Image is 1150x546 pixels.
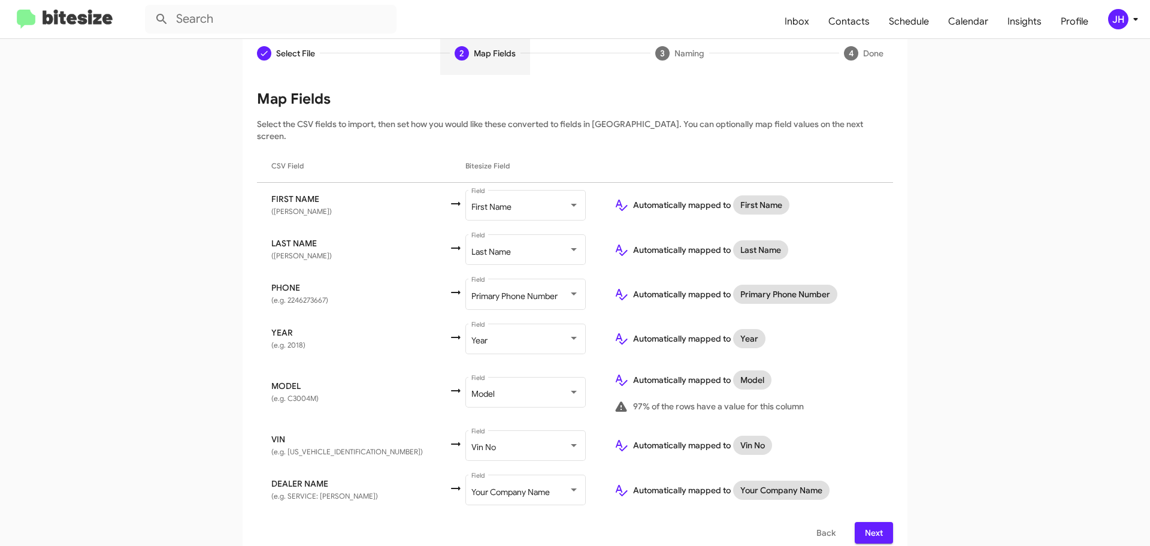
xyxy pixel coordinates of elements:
[271,478,449,490] span: DEALER NAME
[614,285,879,304] div: Automatically mapped to
[1051,4,1098,39] a: Profile
[733,436,772,455] mat-chip: Vin No
[733,285,837,304] mat-chip: Primary Phone Number
[614,481,879,500] div: Automatically mapped to
[471,487,550,497] span: Your Company Name
[614,329,879,348] div: Automatically mapped to
[614,370,879,390] div: Automatically mapped to
[614,436,879,455] div: Automatically mapped to
[271,447,423,456] span: (e.g. [US_VEHICLE_IDENTIFICATION_NUMBER])
[257,89,893,108] h1: Map Fields
[271,207,332,216] span: ([PERSON_NAME])
[271,340,305,349] span: (e.g. 2018)
[471,335,488,346] span: Year
[271,251,332,260] span: ([PERSON_NAME])
[733,240,788,260] mat-chip: Last Name
[271,380,449,392] span: MODEL
[998,4,1051,39] a: Insights
[939,4,998,39] a: Calendar
[271,327,449,339] span: YEAR
[775,4,819,39] a: Inbox
[145,5,397,34] input: Search
[733,370,771,390] mat-chip: Model
[819,4,879,39] a: Contacts
[465,149,604,183] th: Bitesize Field
[733,195,789,215] mat-chip: First Name
[271,237,449,249] span: LAST NAME
[271,282,449,294] span: PHONE
[271,394,319,403] span: (e.g. C3004M)
[271,193,449,205] span: FIRST NAME
[614,240,879,260] div: Automatically mapped to
[471,246,511,257] span: Last Name
[733,329,765,348] mat-chip: Year
[816,522,836,544] span: Back
[1108,9,1128,29] div: JH
[257,118,893,142] p: Select the CSV fields to import, then set how you would like these converted to fields in [GEOGRA...
[807,522,845,544] button: Back
[271,295,328,304] span: (e.g. 2246273667)
[614,195,879,215] div: Automatically mapped to
[471,388,495,399] span: Model
[1098,9,1137,29] button: JH
[471,291,558,301] span: Primary Phone Number
[879,4,939,39] a: Schedule
[257,149,449,183] th: CSV Field
[271,433,449,445] span: VIN
[733,481,830,500] mat-chip: Your Company Name
[471,201,512,212] span: First Name
[864,522,883,544] span: Next
[614,399,879,414] div: 97% of the rows have a value for this column
[271,491,378,500] span: (e.g. SERVICE: [PERSON_NAME])
[471,442,496,453] span: Vin No
[855,522,893,544] button: Next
